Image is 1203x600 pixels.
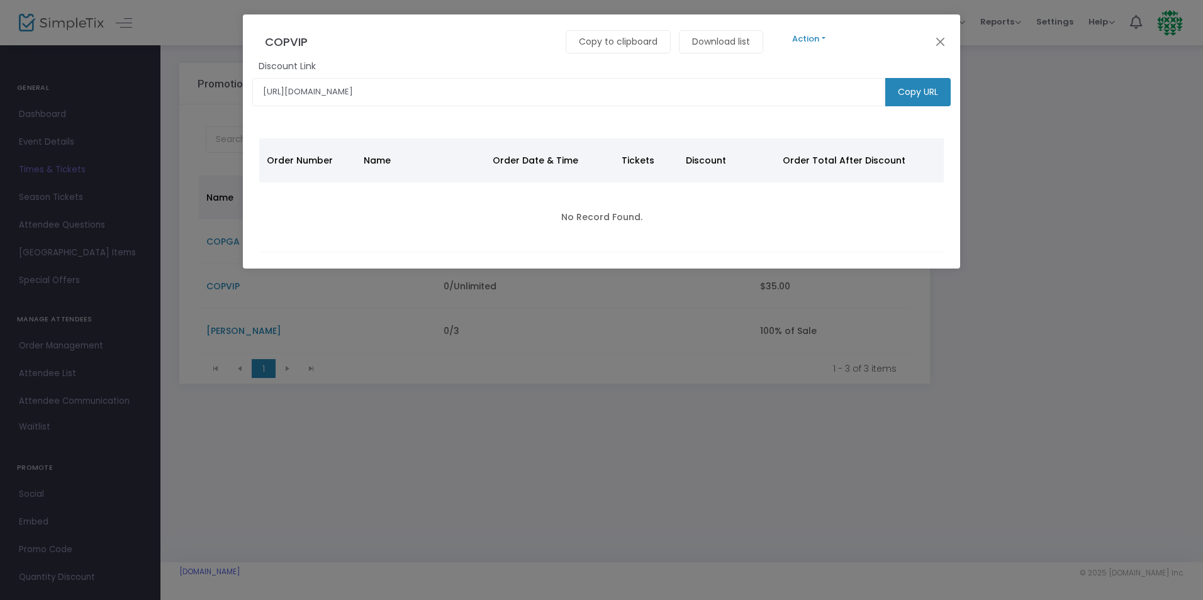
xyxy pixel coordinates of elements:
[686,154,726,167] span: Discount
[932,33,949,50] button: Close
[364,154,391,167] span: Name
[259,60,316,73] m-panel-subtitle: Discount Link
[267,198,936,236] div: No Record Found.
[493,154,578,167] span: Order Date & Time
[885,78,951,106] m-button: Copy URL
[265,33,320,50] h4: COPVIP
[259,138,944,252] div: Data table
[783,154,905,167] span: Order Total After Discount
[622,154,654,167] span: Tickets
[771,32,847,46] button: Action
[267,154,333,167] span: Order Number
